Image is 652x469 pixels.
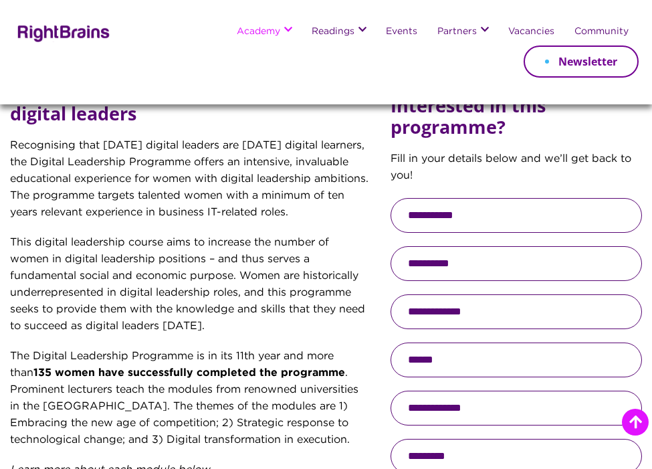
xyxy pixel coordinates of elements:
a: Vacancies [508,27,554,37]
p: Recognising that [DATE] digital leaders are [DATE] digital learners, the Digital Leadership Progr... [10,138,370,235]
p: The Digital Leadership Programme is in its 11th year and more than . Prominent lecturers teach th... [10,349,370,462]
a: Community [574,27,629,37]
a: Partners [437,27,477,37]
a: Academy [237,27,280,37]
strong: 135 women have successfully completed the programme [33,368,345,378]
span: Fill in your details below and we’ll get back to you! [391,154,631,181]
p: This digital leadership course aims to increase the number of women in digital leadership positio... [10,235,370,349]
h4: Interested in this programme? [391,82,642,151]
a: Readings [312,27,354,37]
a: Events [386,27,417,37]
a: Newsletter [524,45,639,78]
h4: Transforming digital learners into digital leaders [10,82,370,138]
img: Rightbrains [13,23,110,42]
